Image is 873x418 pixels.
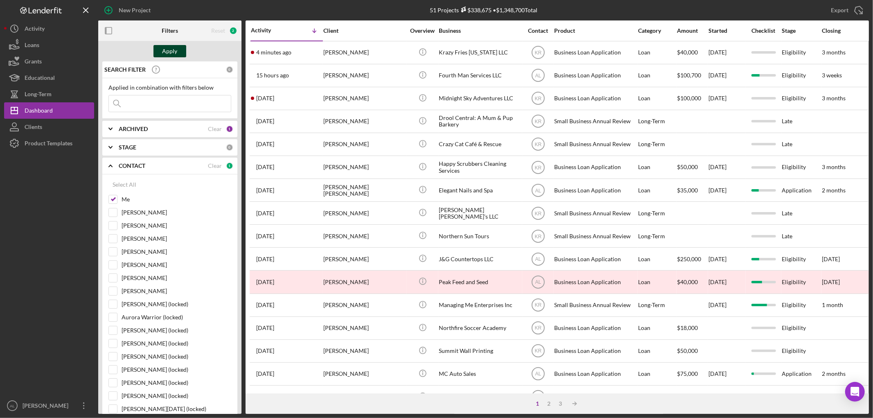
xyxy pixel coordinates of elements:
label: [PERSON_NAME] (locked) [122,339,231,348]
div: Happy Scrubbers Cleaning Services [439,156,521,178]
time: 1 month [822,301,843,308]
b: STAGE [119,144,136,151]
time: 3 months [822,163,846,170]
div: Late [782,133,821,155]
button: Dashboard [4,102,94,119]
div: [DATE] [708,179,745,201]
div: Eligibility [782,88,821,109]
button: Product Templates [4,135,94,151]
button: AL[PERSON_NAME] [4,398,94,414]
div: Business Loan Application [554,271,636,293]
span: $75,000 [677,370,698,377]
time: 2025-10-02 01:13 [256,302,274,308]
div: Managing Me Enterprises Inc [439,294,521,316]
div: Business Loan Application [554,340,636,362]
a: Long-Term [4,86,94,102]
div: Business Loan Application [554,363,636,385]
div: Loan [638,340,676,362]
time: 2025-10-06 04:48 [256,72,289,79]
div: Midnight Sky Adventures LLC [439,88,521,109]
text: KR [535,303,541,308]
a: Loans [4,37,94,53]
time: 2025-10-02 22:02 [256,164,274,170]
label: [PERSON_NAME] (locked) [122,392,231,400]
text: AL [535,73,541,79]
label: [PERSON_NAME] [122,261,231,269]
div: Activity [251,27,287,34]
text: KR [535,210,541,216]
div: Business Loan Application [554,248,636,270]
div: 51 Projects • $1,348,700 Total [430,7,537,14]
div: Long-Term [638,225,676,247]
button: Educational [4,70,94,86]
a: Activity [4,20,94,37]
time: 2025-10-02 23:06 [256,141,274,147]
div: 2 [544,400,555,407]
div: Business Loan Application [554,42,636,63]
div: Krazy Fries [US_STATE] LLC [439,42,521,63]
b: ARCHIVED [119,126,148,132]
time: 2025-10-02 19:04 [256,210,274,217]
div: [DATE] [708,248,745,270]
div: [PERSON_NAME] [323,225,405,247]
div: 0 [226,66,233,73]
div: Loan [638,42,676,63]
div: [PERSON_NAME] [323,317,405,339]
span: $50,000 [677,163,698,170]
div: [PERSON_NAME] [323,111,405,132]
div: Loan [638,386,676,408]
div: [DATE] [708,363,745,385]
div: Clear [208,126,222,132]
div: Category [638,27,676,34]
div: Started [708,27,745,34]
button: New Project [98,2,159,18]
div: [PERSON_NAME] [PERSON_NAME]'s LLC [439,202,521,224]
div: 0 [226,144,233,151]
div: 3 [555,400,566,407]
div: Application [782,363,821,385]
div: Activity [25,20,45,39]
text: KR [535,165,541,170]
div: Select All [113,176,136,193]
time: 2 months [822,370,846,377]
div: [DATE] [708,88,745,109]
time: 2025-10-02 18:22 [256,256,274,262]
div: Applied in combination with filters below [108,84,231,91]
label: [PERSON_NAME] [122,248,231,256]
div: Eligibility [782,271,821,293]
div: Eligibility [782,340,821,362]
text: AL [10,404,15,408]
time: 2025-10-06 19:34 [256,49,291,56]
time: 3 weeks [822,72,842,79]
div: Late [782,225,821,247]
div: Loan [638,317,676,339]
div: Long-Term [638,133,676,155]
div: Product [554,27,636,34]
div: Loan [638,363,676,385]
time: 2025-10-01 17:36 [256,325,274,331]
div: Grants [25,53,42,72]
div: [PERSON_NAME] [323,133,405,155]
div: Stage [782,27,821,34]
div: Eligibility [782,248,821,270]
div: New Project [119,2,151,18]
div: [PERSON_NAME] [323,363,405,385]
div: 1 [226,162,233,169]
time: 2025-10-02 23:15 [256,118,274,124]
button: Apply [153,45,186,57]
time: 2025-10-02 20:35 [256,187,274,194]
time: 2025-10-02 18:32 [256,233,274,240]
text: KR [535,96,541,102]
div: 1 [226,125,233,133]
div: Elegant Nails and Spa [439,179,521,201]
div: Small Business Annual Review [554,133,636,155]
span: $75,000 [677,393,698,400]
div: Business Loan Application [554,88,636,109]
div: Summit Wall Printing [439,340,521,362]
div: Loan [638,179,676,201]
text: KR [535,348,541,354]
label: [PERSON_NAME] [122,235,231,243]
div: Business Loan Application [554,179,636,201]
